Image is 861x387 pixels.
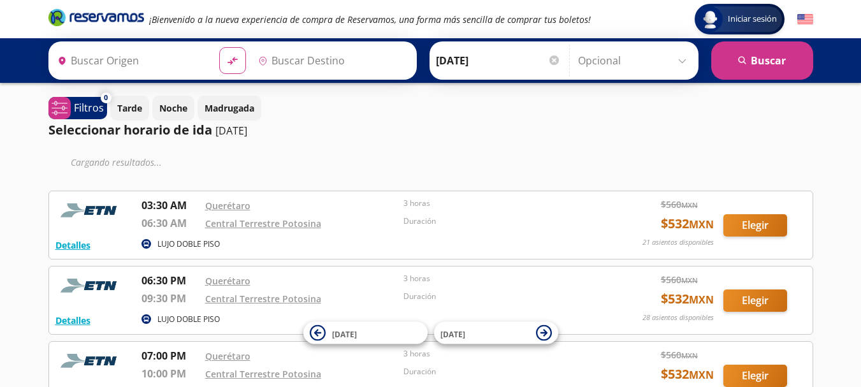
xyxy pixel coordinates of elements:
em: Cargando resultados ... [71,156,162,168]
a: Brand Logo [48,8,144,31]
span: $ 532 [661,289,714,309]
p: 28 asientos disponibles [642,312,714,323]
small: MXN [681,200,698,210]
button: Elegir [723,289,787,312]
input: Buscar Destino [253,45,410,77]
button: Elegir [723,365,787,387]
span: $ 560 [661,273,698,286]
button: Madrugada [198,96,261,120]
p: 10:00 PM [141,366,199,381]
img: RESERVAMOS [55,273,126,298]
button: Tarde [110,96,149,120]
p: Duración [403,215,596,227]
span: $ 532 [661,365,714,384]
a: Central Terrestre Potosina [205,293,321,305]
button: Detalles [55,238,90,252]
img: RESERVAMOS [55,348,126,374]
button: Detalles [55,314,90,327]
span: [DATE] [440,328,465,339]
small: MXN [681,275,698,285]
img: RESERVAMOS [55,198,126,223]
p: Madrugada [205,101,254,115]
a: Querétaro [205,350,250,362]
button: 0Filtros [48,97,107,119]
small: MXN [689,217,714,231]
p: Seleccionar horario de ida [48,120,212,140]
button: English [797,11,813,27]
span: $ 560 [661,348,698,361]
p: 3 horas [403,348,596,360]
p: Tarde [117,101,142,115]
p: 3 horas [403,198,596,209]
span: $ 532 [661,214,714,233]
p: Duración [403,366,596,377]
small: MXN [681,351,698,360]
input: Opcional [578,45,692,77]
span: [DATE] [332,328,357,339]
input: Elegir Fecha [436,45,561,77]
a: Central Terrestre Potosina [205,368,321,380]
p: 09:30 PM [141,291,199,306]
p: [DATE] [215,123,247,138]
p: Noche [159,101,187,115]
button: Noche [152,96,194,120]
p: Filtros [74,100,104,115]
span: Iniciar sesión [723,13,782,26]
p: 03:30 AM [141,198,199,213]
p: 06:30 AM [141,215,199,231]
p: 07:00 PM [141,348,199,363]
em: ¡Bienvenido a la nueva experiencia de compra de Reservamos, una forma más sencilla de comprar tus... [149,13,591,26]
p: 21 asientos disponibles [642,237,714,248]
p: LUJO DOBLE PISO [157,314,220,325]
p: LUJO DOBLE PISO [157,238,220,250]
button: [DATE] [303,322,428,344]
a: Querétaro [205,200,250,212]
a: Querétaro [205,275,250,287]
p: Duración [403,291,596,302]
small: MXN [689,368,714,382]
input: Buscar Origen [52,45,209,77]
span: $ 560 [661,198,698,211]
small: MXN [689,293,714,307]
i: Brand Logo [48,8,144,27]
button: Buscar [711,41,813,80]
button: Elegir [723,214,787,237]
button: [DATE] [434,322,558,344]
span: 0 [104,92,108,103]
p: 06:30 PM [141,273,199,288]
a: Central Terrestre Potosina [205,217,321,230]
p: 3 horas [403,273,596,284]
